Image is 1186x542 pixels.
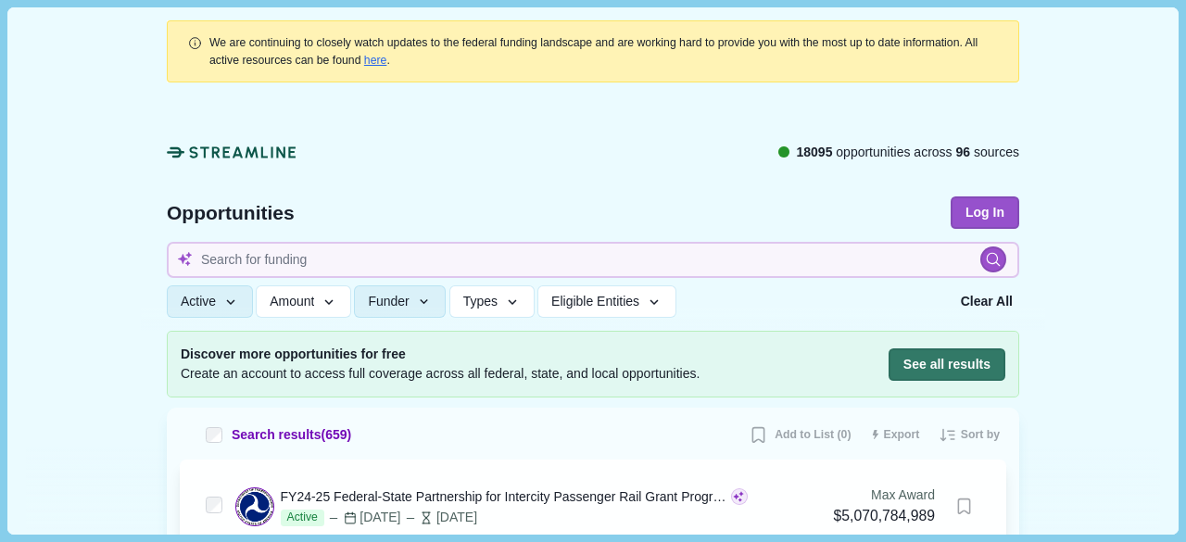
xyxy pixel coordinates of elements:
[951,196,1019,229] button: Log In
[270,294,314,309] span: Amount
[834,485,935,505] div: Max Award
[551,294,639,309] span: Eligible Entities
[449,285,535,318] button: Types
[209,36,978,66] span: We are continuing to closely watch updates to the federal funding landscape and are working hard ...
[181,345,700,364] span: Discover more opportunities for free
[281,487,728,507] div: FY24-25 Federal-State Partnership for Intercity Passenger Rail Grant Program - National
[889,348,1005,381] button: See all results
[167,242,1019,278] input: Search for funding
[864,421,927,450] button: Export results to CSV (250 max)
[368,294,409,309] span: Funder
[181,364,700,384] span: Create an account to access full coverage across all federal, state, and local opportunities.
[181,294,216,309] span: Active
[404,508,477,527] div: [DATE]
[463,294,498,309] span: Types
[256,285,351,318] button: Amount
[796,143,1019,162] span: opportunities across sources
[364,54,387,67] a: here
[834,505,935,528] div: $5,070,784,989
[327,508,400,527] div: [DATE]
[956,145,971,159] span: 96
[954,285,1019,318] button: Clear All
[354,285,446,318] button: Funder
[796,145,832,159] span: 18095
[236,488,273,525] img: DOT.png
[281,510,324,526] span: Active
[167,203,295,222] span: Opportunities
[537,285,675,318] button: Eligible Entities
[932,421,1006,450] button: Sort by
[209,34,999,69] div: .
[742,421,857,450] button: Add to List (0)
[948,490,980,523] button: Bookmark this grant.
[232,425,351,445] span: Search results ( 659 )
[167,285,253,318] button: Active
